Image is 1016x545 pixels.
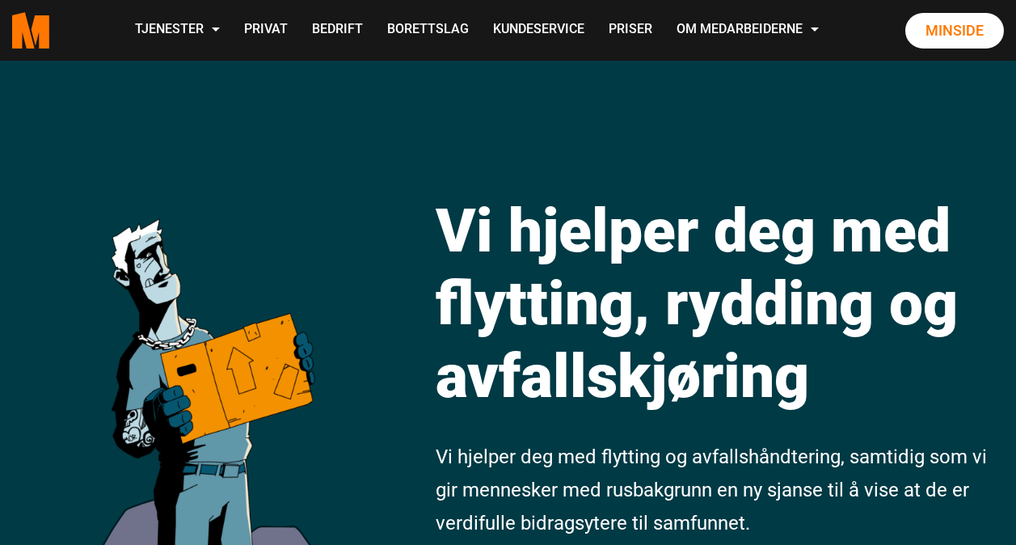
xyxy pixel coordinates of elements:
[375,2,481,59] a: Borettslag
[436,446,987,534] span: Vi hjelper deg med flytting og avfallshåndtering, samtidig som vi gir mennesker med rusbakgrunn e...
[123,2,232,59] a: Tjenester
[664,2,831,59] a: Om Medarbeiderne
[905,13,1004,49] a: Minside
[300,2,375,59] a: Bedrift
[232,2,300,59] a: Privat
[597,2,664,59] a: Priser
[481,2,597,59] a: Kundeservice
[436,194,1004,412] h1: Vi hjelper deg med flytting, rydding og avfallskjøring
